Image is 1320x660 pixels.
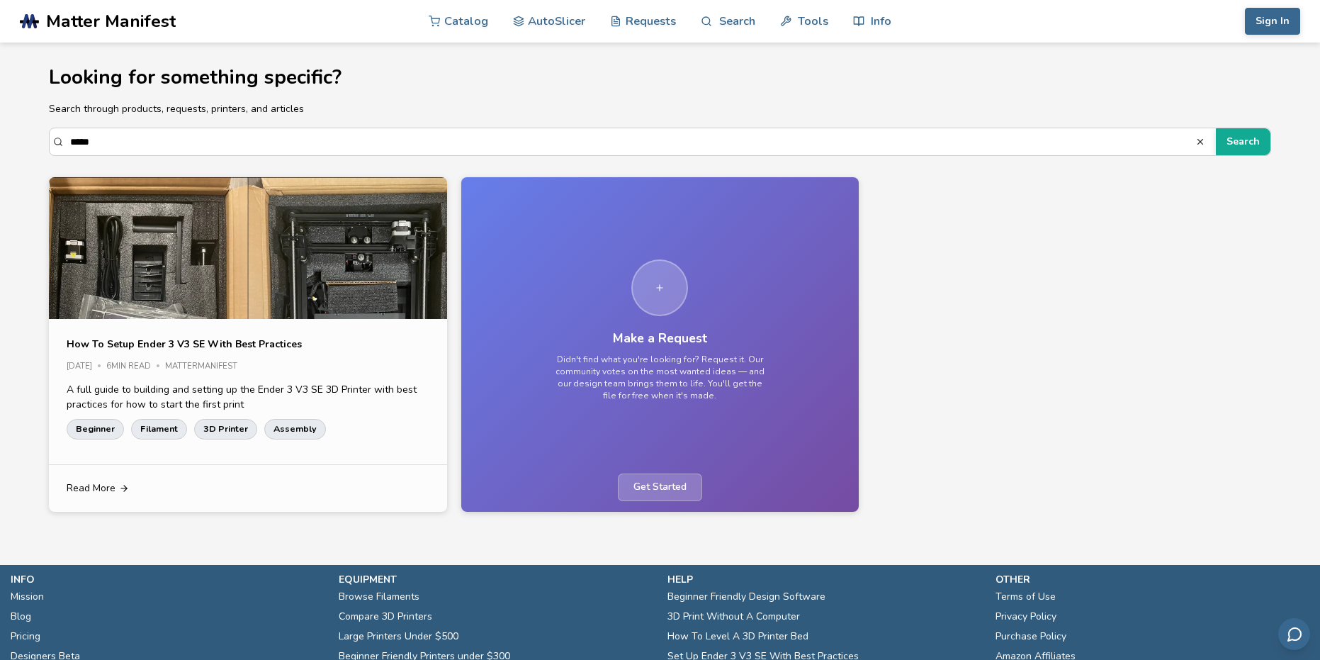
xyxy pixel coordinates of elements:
[49,177,447,476] img: Article Image
[46,11,176,31] span: Matter Manifest
[667,607,800,627] a: 3D Print Without A Computer
[995,607,1056,627] a: Privacy Policy
[67,337,302,352] a: How To Setup Ender 3 V3 SE With Best Practices
[667,572,981,587] p: help
[11,627,40,647] a: Pricing
[11,572,325,587] p: info
[11,607,31,627] a: Blog
[667,587,825,607] a: Beginner Friendly Design Software
[995,627,1066,647] a: Purchase Policy
[995,572,1309,587] p: other
[667,627,808,647] a: How To Level A 3D Printer Bed
[461,177,859,511] a: Make a RequestDidn't find what you're looking for? Request it. Our community votes on the most wa...
[618,474,702,501] span: Get Started
[1195,137,1209,147] button: Search
[106,362,165,371] div: 6 min read
[995,587,1056,607] a: Terms of Use
[67,483,115,494] span: Read More
[339,607,432,627] a: Compare 3D Printers
[339,587,419,607] a: Browse Filaments
[1278,618,1310,650] button: Send feedback via email
[194,419,257,439] a: 3D Printer
[67,362,106,371] div: [DATE]
[49,101,1272,116] p: Search through products, requests, printers, and articles
[264,419,326,439] a: Assembly
[11,587,44,607] a: Mission
[339,572,653,587] p: equipment
[165,362,247,371] div: MatterManifest
[1245,8,1300,35] button: Sign In
[67,382,429,412] p: A full guide to building and setting up the Ender 3 V3 SE 3D Printer with best practices for how ...
[131,419,187,439] a: Filament
[553,354,766,403] p: Didn't find what you're looking for? Request it. Our community votes on the most wanted ideas — a...
[339,627,458,647] a: Large Printers Under $500
[49,67,1272,89] h1: Looking for something specific?
[1216,128,1270,155] button: Search
[613,331,707,346] h3: Make a Request
[70,129,1196,155] input: Search
[49,465,447,512] a: Read More
[67,419,124,439] a: Beginner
